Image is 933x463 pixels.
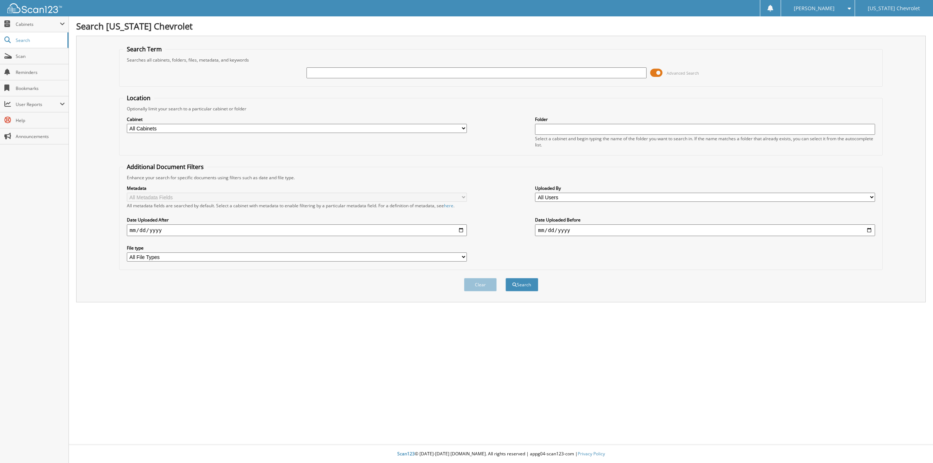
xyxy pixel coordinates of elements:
[123,174,879,181] div: Enhance your search for specific documents using filters such as date and file type.
[16,85,65,91] span: Bookmarks
[535,185,875,191] label: Uploaded By
[16,101,60,107] span: User Reports
[535,136,875,148] div: Select a cabinet and begin typing the name of the folder you want to search in. If the name match...
[16,21,60,27] span: Cabinets
[123,106,879,112] div: Optionally limit your search to a particular cabinet or folder
[127,224,467,236] input: start
[69,445,933,463] div: © [DATE]-[DATE] [DOMAIN_NAME]. All rights reserved | appg04-scan123-com |
[127,185,467,191] label: Metadata
[127,116,467,122] label: Cabinet
[397,451,415,457] span: Scan123
[868,6,920,11] span: [US_STATE] Chevrolet
[535,224,875,236] input: end
[578,451,605,457] a: Privacy Policy
[123,163,207,171] legend: Additional Document Filters
[505,278,538,291] button: Search
[535,217,875,223] label: Date Uploaded Before
[667,70,699,76] span: Advanced Search
[794,6,835,11] span: [PERSON_NAME]
[897,428,933,463] iframe: Chat Widget
[16,117,65,123] span: Help
[76,20,926,32] h1: Search [US_STATE] Chevrolet
[123,57,879,63] div: Searches all cabinets, folders, files, metadata, and keywords
[535,116,875,122] label: Folder
[123,94,154,102] legend: Location
[16,53,65,59] span: Scan
[16,37,64,43] span: Search
[444,203,453,209] a: here
[16,69,65,75] span: Reminders
[127,203,467,209] div: All metadata fields are searched by default. Select a cabinet with metadata to enable filtering b...
[127,217,467,223] label: Date Uploaded After
[16,133,65,140] span: Announcements
[127,245,467,251] label: File type
[464,278,497,291] button: Clear
[123,45,165,53] legend: Search Term
[7,3,62,13] img: scan123-logo-white.svg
